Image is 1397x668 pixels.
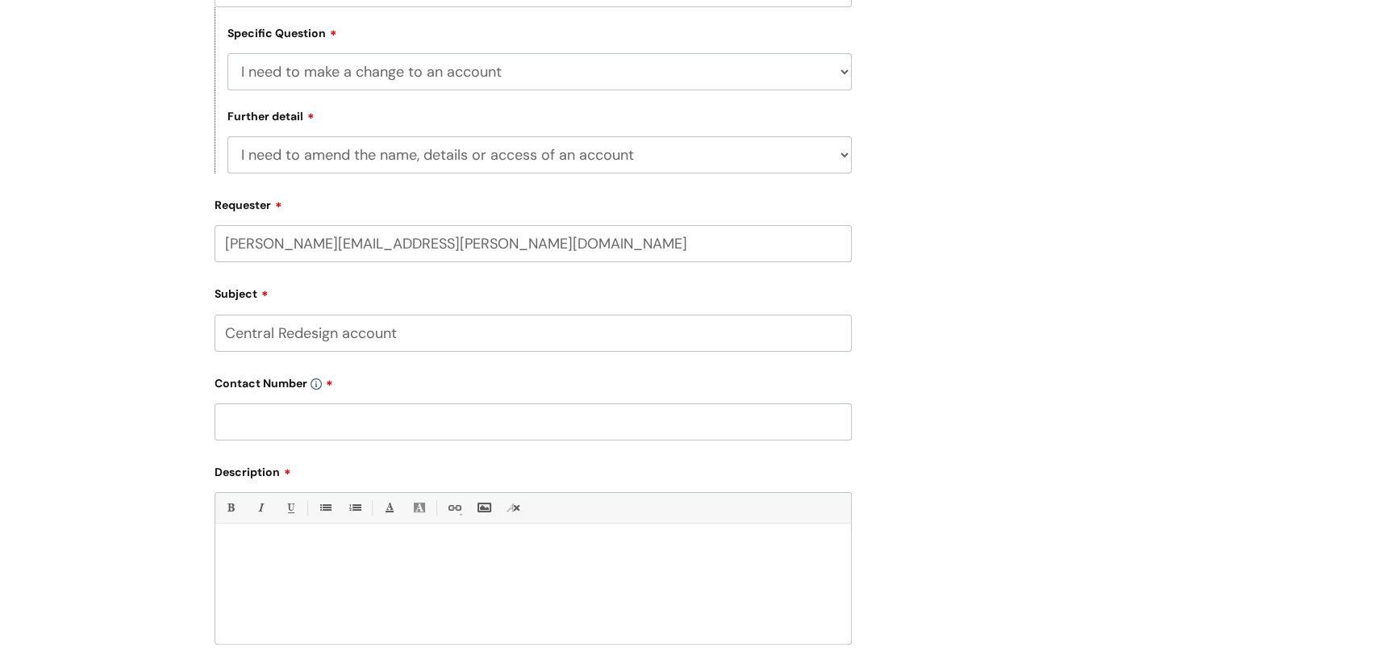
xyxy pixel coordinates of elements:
a: Underline(Ctrl-U) [280,498,300,518]
input: Email [215,225,852,262]
label: Further detail [227,107,315,123]
a: Remove formatting (Ctrl-\) [503,498,523,518]
a: Bold (Ctrl-B) [220,498,240,518]
a: Link [444,498,464,518]
a: Insert Image... [473,498,494,518]
a: 1. Ordered List (Ctrl-Shift-8) [344,498,365,518]
label: Specific Question [227,24,337,40]
a: Font Color [379,498,399,518]
img: info-icon.svg [311,378,322,390]
a: Back Color [409,498,429,518]
a: • Unordered List (Ctrl-Shift-7) [315,498,335,518]
label: Requester [215,193,852,212]
label: Description [215,460,852,479]
label: Subject [215,282,852,301]
a: Italic (Ctrl-I) [250,498,270,518]
label: Contact Number [215,371,852,390]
